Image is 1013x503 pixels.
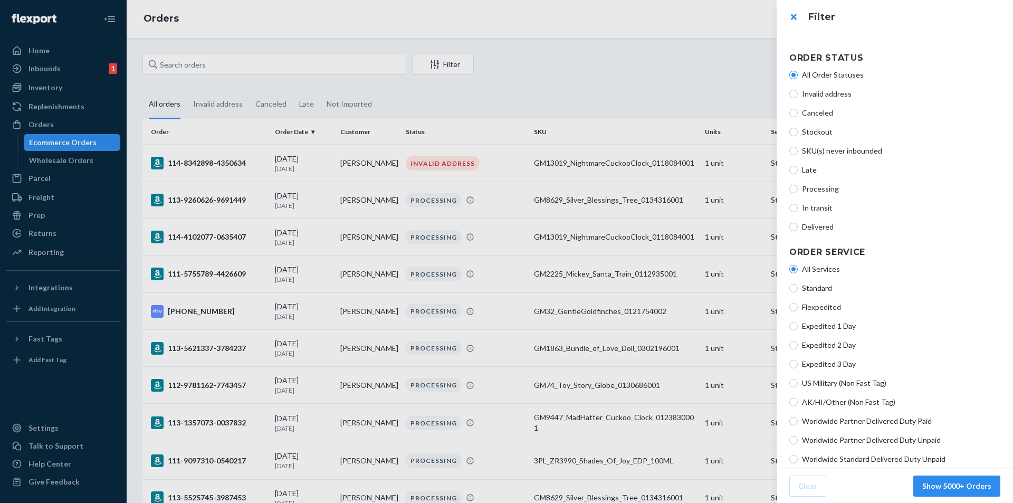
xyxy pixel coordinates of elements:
[802,222,1000,232] span: Delivered
[802,321,1000,331] span: Expedited 1 Day
[789,398,798,406] input: AK/HI/Other (Non Fast Tag)
[802,454,1000,464] span: Worldwide Standard Delivered Duty Unpaid
[789,128,798,136] input: Stockout
[789,223,798,231] input: Delivered
[789,166,798,174] input: Late
[802,283,1000,293] span: Standard
[802,108,1000,118] span: Canceled
[789,476,826,497] button: Clear
[789,417,798,425] input: Worldwide Partner Delivered Duty Paid
[789,246,1000,259] h4: Order Service
[802,397,1000,407] span: AK/HI/Other (Non Fast Tag)
[789,204,798,212] input: In transit
[789,455,798,463] input: Worldwide Standard Delivered Duty Unpaid
[789,109,798,117] input: Canceled
[913,476,1000,497] button: Show 5000+ Orders
[802,70,1000,80] span: All Order Statuses
[802,127,1000,137] span: Stockout
[802,340,1000,350] span: Expedited 2 Day
[802,165,1000,175] span: Late
[802,146,1000,156] span: SKU(s) never inbounded
[789,303,798,311] input: Flexpedited
[789,322,798,330] input: Expedited 1 Day
[802,302,1000,312] span: Flexpedited
[789,360,798,368] input: Expedited 3 Day
[802,359,1000,369] span: Expedited 3 Day
[802,378,1000,388] span: US Military (Non Fast Tag)
[783,6,804,27] button: close
[789,185,798,193] input: Processing
[802,203,1000,213] span: In transit
[802,416,1000,426] span: Worldwide Partner Delivered Duty Paid
[802,435,1000,445] span: Worldwide Partner Delivered Duty Unpaid
[789,90,798,98] input: Invalid address
[789,341,798,349] input: Expedited 2 Day
[789,436,798,444] input: Worldwide Partner Delivered Duty Unpaid
[808,10,1000,24] h3: Filter
[789,284,798,292] input: Standard
[802,89,1000,99] span: Invalid address
[789,379,798,387] input: US Military (Non Fast Tag)
[789,52,1000,64] h4: Order Status
[802,184,1000,194] span: Processing
[789,71,798,79] input: All Order Statuses
[789,265,798,273] input: All Services
[802,264,1000,274] span: All Services
[789,147,798,155] input: SKU(s) never inbounded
